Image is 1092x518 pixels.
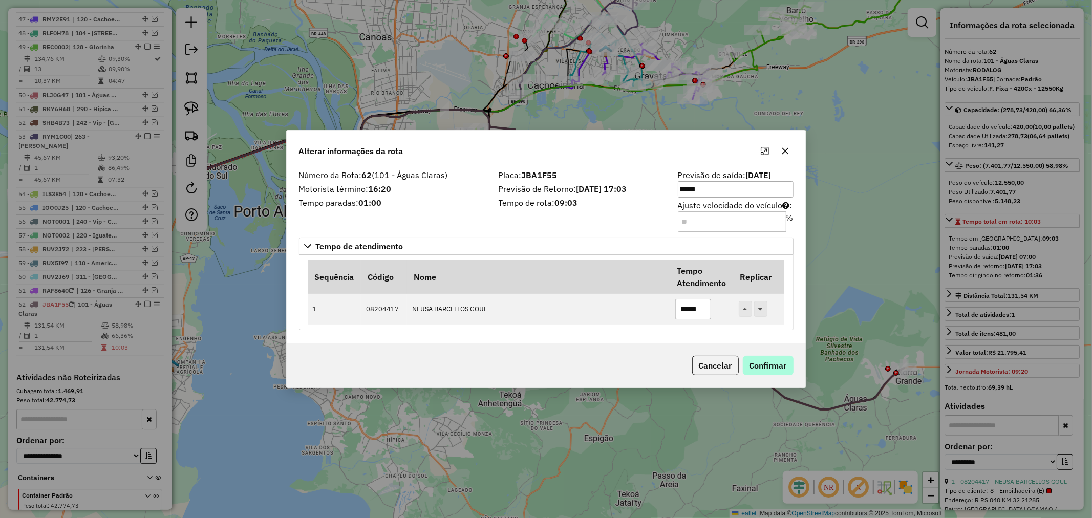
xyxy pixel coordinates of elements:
[359,198,382,208] strong: 01:00
[299,197,486,209] label: Tempo paradas:
[316,242,403,250] span: Tempo de atendimento
[733,260,784,293] th: Replicar
[308,294,361,325] td: 1
[299,255,794,330] div: Tempo de atendimento
[678,181,794,198] input: Previsão de saída:[DATE]
[299,238,794,255] a: Tempo de atendimento
[499,183,666,195] label: Previsão de Retorno:
[678,199,794,232] label: Ajuste velocidade do veículo :
[407,294,670,325] td: NEUSA BARCELLOS GOUL
[555,198,578,208] strong: 09:03
[372,170,448,180] span: (101 - Águas Claras)
[361,294,407,325] td: 08204417
[783,201,790,209] i: Para aumentar a velocidade, informe um valor negativo
[522,170,558,180] strong: JBA1F55
[407,260,670,293] th: Nome
[670,260,733,293] th: Tempo Atendimento
[369,184,392,194] strong: 16:20
[499,169,666,181] label: Placa:
[299,145,403,157] span: Alterar informações da rota
[743,356,794,375] button: Confirmar
[678,169,794,198] label: Previsão de saída:
[576,184,627,194] strong: [DATE] 17:03
[757,143,773,159] button: Maximize
[499,197,666,209] label: Tempo de rota:
[786,211,794,232] div: %
[362,170,372,180] strong: 62
[678,211,786,232] input: Ajuste velocidade do veículo:%
[692,356,739,375] button: Cancelar
[299,183,486,195] label: Motorista término:
[361,260,407,293] th: Código
[308,260,361,293] th: Sequência
[299,169,486,181] label: Número da Rota:
[746,170,772,180] strong: [DATE]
